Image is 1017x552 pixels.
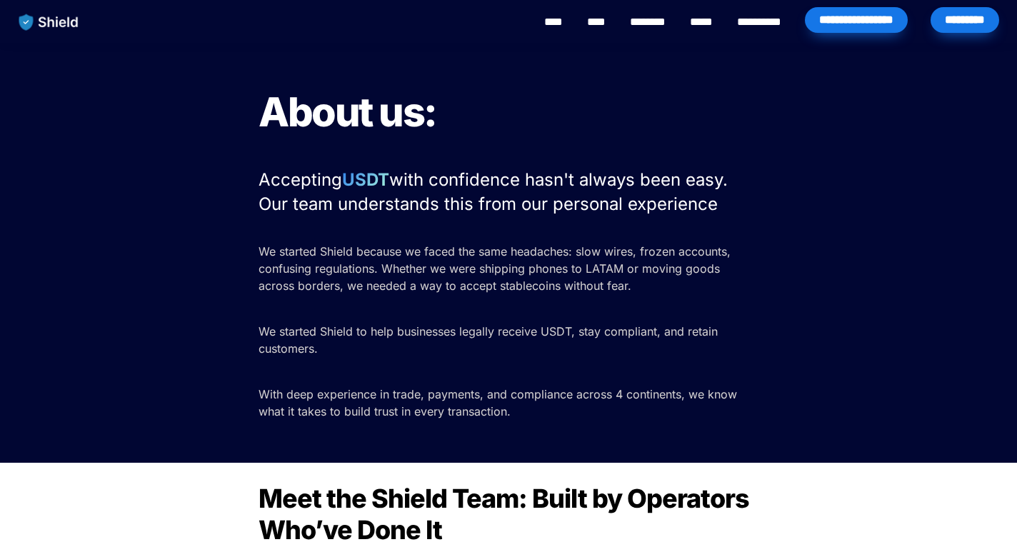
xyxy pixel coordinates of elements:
span: About us: [259,88,436,136]
span: With deep experience in trade, payments, and compliance across 4 continents, we know what it take... [259,387,741,418]
span: Meet the Shield Team: Built by Operators Who’ve Done It [259,483,754,546]
span: We started Shield because we faced the same headaches: slow wires, frozen accounts, confusing reg... [259,244,734,293]
strong: USDT [342,169,389,190]
span: Accepting [259,169,342,190]
span: with confidence hasn't always been easy. Our team understands this from our personal experience [259,169,733,214]
span: We started Shield to help businesses legally receive USDT, stay compliant, and retain customers. [259,324,721,356]
img: website logo [12,7,86,37]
